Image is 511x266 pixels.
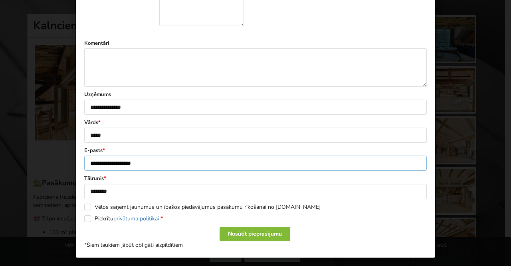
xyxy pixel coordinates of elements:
label: Uzņēmums [84,91,427,98]
p: Šiem laukiem jābūt obligāti aizpildītiem [84,241,427,249]
div: Nosūtīt pieprasījumu [220,227,290,241]
a: privātuma politikai [113,215,159,222]
label: Vēlos saņemt jaunumus un īpašos piedāvājumus pasākumu rīkošanai no [DOMAIN_NAME] [84,204,321,210]
label: Vārds [84,119,427,126]
label: Piekrītu [84,215,163,222]
label: Komentāri [84,40,427,47]
label: Tālrunis [84,175,427,182]
label: E-pasts [84,147,427,154]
